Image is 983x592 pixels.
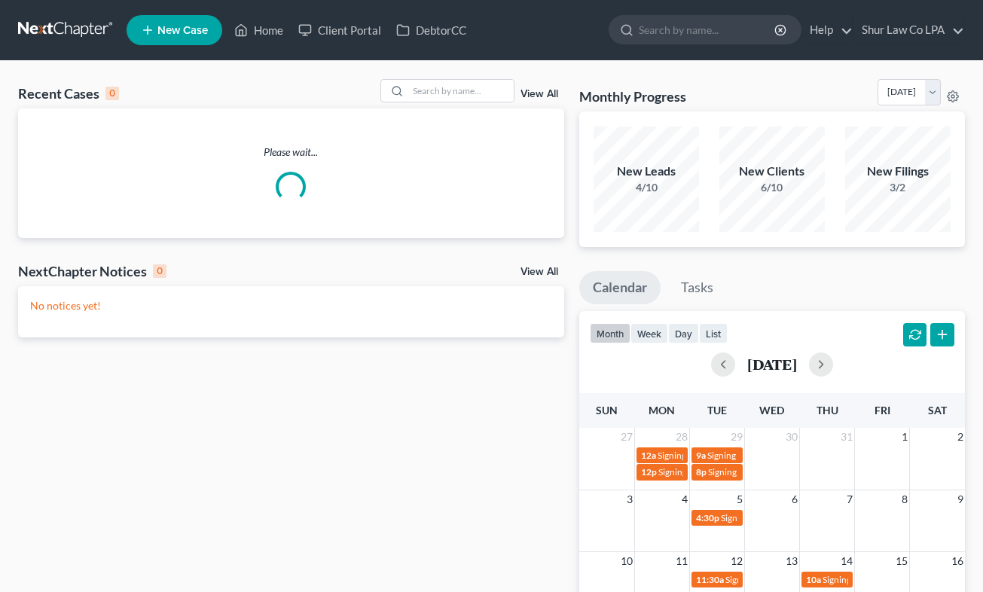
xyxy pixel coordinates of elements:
span: 28 [674,428,689,446]
a: Help [802,17,853,44]
span: 12p [641,466,657,478]
button: week [630,323,668,343]
span: New Case [157,25,208,36]
span: Tue [707,404,727,417]
span: Wed [759,404,784,417]
span: Mon [649,404,675,417]
button: month [590,323,630,343]
span: 3 [625,490,634,508]
span: 16 [950,552,965,570]
span: 4 [680,490,689,508]
input: Search by name... [408,80,514,102]
p: No notices yet! [30,298,552,313]
div: NextChapter Notices [18,262,166,280]
span: 4:30p [696,512,719,523]
span: 12a [641,450,656,461]
span: 12 [729,552,744,570]
div: 3/2 [845,180,951,195]
span: Signing Date for [PERSON_NAME] [721,512,856,523]
h2: [DATE] [747,356,797,372]
button: day [668,323,699,343]
span: 15 [894,552,909,570]
span: 10 [619,552,634,570]
span: 30 [784,428,799,446]
span: 9a [696,450,706,461]
span: 6 [790,490,799,508]
span: Sun [596,404,618,417]
span: 27 [619,428,634,446]
a: Client Portal [291,17,389,44]
a: View All [521,89,558,99]
span: 9 [956,490,965,508]
span: 8 [900,490,909,508]
span: 1 [900,428,909,446]
div: New Leads [594,163,699,180]
span: 7 [845,490,854,508]
span: Sat [928,404,947,417]
div: 0 [105,87,119,100]
span: 2 [956,428,965,446]
a: Home [227,17,291,44]
a: Shur Law Co LPA [854,17,964,44]
a: DebtorCC [389,17,474,44]
span: Signing Date for [PERSON_NAME] [708,466,843,478]
span: 11 [674,552,689,570]
span: 13 [784,552,799,570]
div: 0 [153,264,166,278]
span: 31 [839,428,854,446]
span: 5 [735,490,744,508]
a: View All [521,267,558,277]
span: Signing Date for [PERSON_NAME] [707,450,842,461]
a: Calendar [579,271,661,304]
h3: Monthly Progress [579,87,686,105]
span: Fri [875,404,890,417]
div: 6/10 [719,180,825,195]
p: Please wait... [18,145,564,160]
span: 14 [839,552,854,570]
div: New Filings [845,163,951,180]
div: Recent Cases [18,84,119,102]
button: list [699,323,728,343]
span: Signing Date for [PERSON_NAME][DEMOGRAPHIC_DATA] [658,450,892,461]
span: 11:30a [696,574,724,585]
div: New Clients [719,163,825,180]
span: Signing Date for [PERSON_NAME] & [PERSON_NAME] [725,574,940,585]
span: 10a [806,574,821,585]
input: Search by name... [639,16,777,44]
span: Signing Date for [PERSON_NAME][DEMOGRAPHIC_DATA] [658,466,893,478]
span: Thu [817,404,838,417]
div: 4/10 [594,180,699,195]
span: 8p [696,466,707,478]
span: 29 [729,428,744,446]
a: Tasks [667,271,727,304]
